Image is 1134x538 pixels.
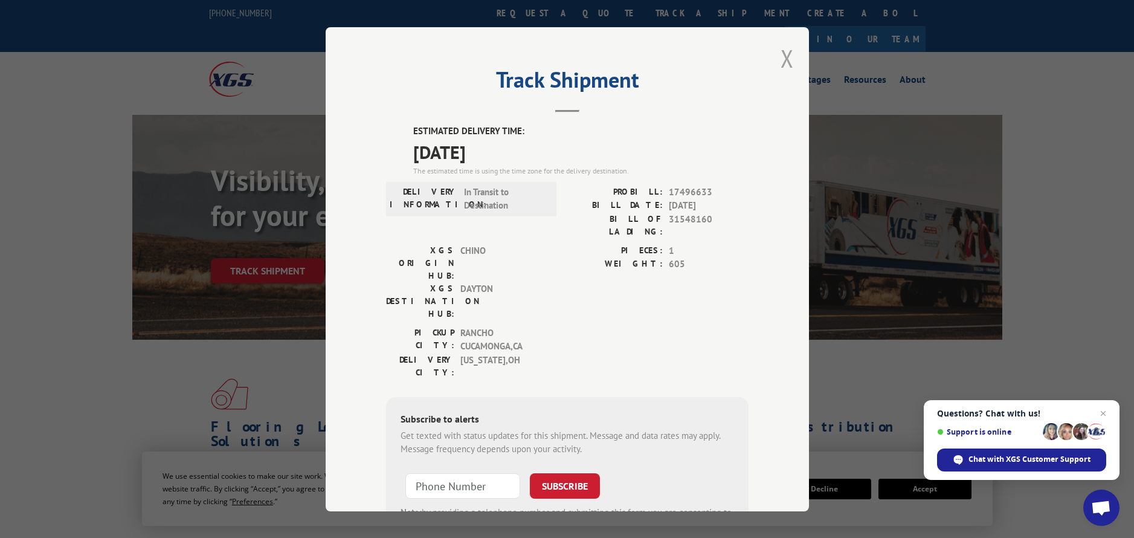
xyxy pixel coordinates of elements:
span: RANCHO CUCAMONGA , CA [460,326,542,353]
span: 1 [669,244,749,258]
span: [US_STATE] , OH [460,353,542,378]
label: BILL OF LADING: [567,212,663,238]
span: Support is online [937,427,1039,436]
label: PIECES: [567,244,663,258]
div: Chat with XGS Customer Support [937,449,1106,472]
label: DELIVERY CITY: [386,353,454,378]
span: Questions? Chat with us! [937,409,1106,418]
div: Get texted with status updates for this shipment. Message and data rates may apply. Message frequ... [401,429,734,456]
span: 31548160 [669,212,749,238]
button: SUBSCRIBE [530,473,600,498]
label: BILL DATE: [567,199,663,213]
label: XGS ORIGIN HUB: [386,244,454,282]
span: 605 [669,258,749,271]
strong: Note: [401,506,422,517]
label: WEIGHT: [567,258,663,271]
span: DAYTON [460,282,542,320]
span: CHINO [460,244,542,282]
label: XGS DESTINATION HUB: [386,282,454,320]
span: Close chat [1096,406,1110,421]
label: PICKUP CITY: [386,326,454,353]
h2: Track Shipment [386,71,749,94]
button: Close modal [781,42,794,74]
span: 17496633 [669,185,749,199]
label: DELIVERY INFORMATION: [390,185,458,212]
input: Phone Number [405,473,520,498]
div: Subscribe to alerts [401,411,734,429]
span: [DATE] [669,199,749,213]
span: Chat with XGS Customer Support [968,454,1091,465]
div: Open chat [1083,490,1120,526]
div: The estimated time is using the time zone for the delivery destination. [413,165,749,176]
span: In Transit to Destination [464,185,546,212]
label: PROBILL: [567,185,663,199]
span: [DATE] [413,138,749,165]
label: ESTIMATED DELIVERY TIME: [413,125,749,138]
